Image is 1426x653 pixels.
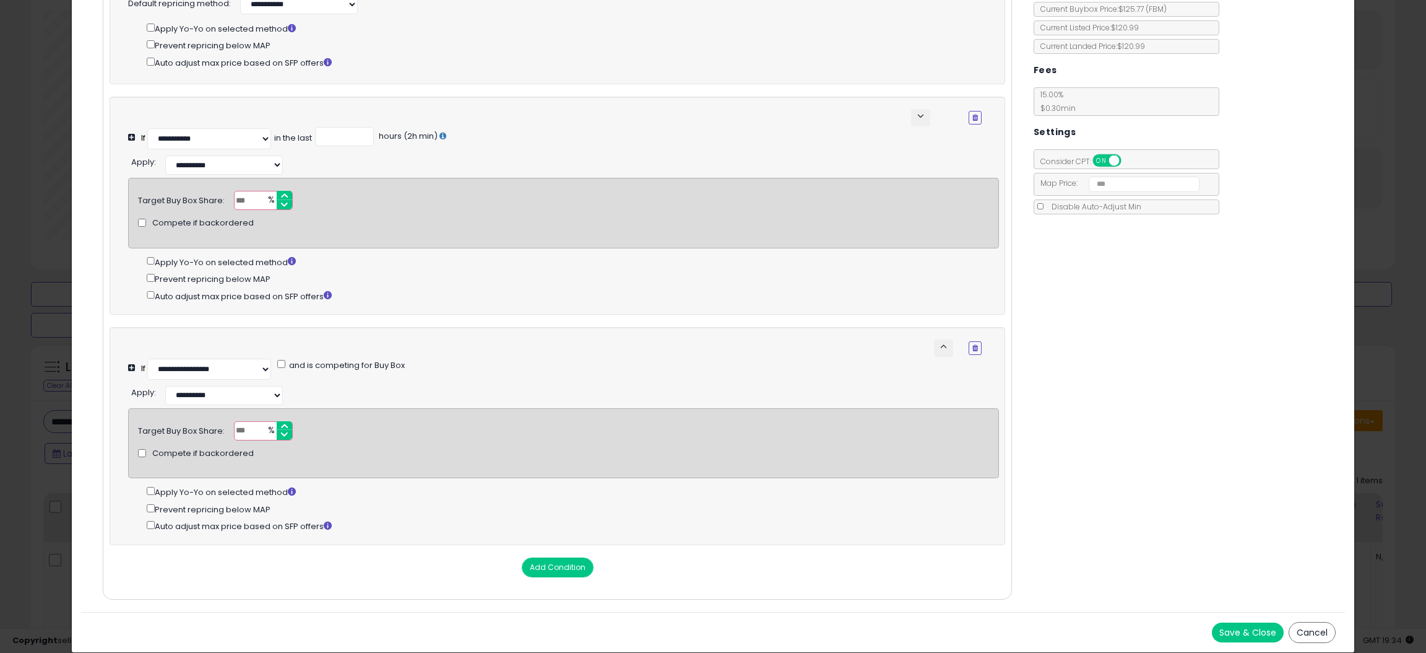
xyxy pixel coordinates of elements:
i: Remove Condition [972,344,978,352]
div: Apply Yo-Yo on selected method [147,484,999,498]
span: ON [1094,156,1109,166]
h5: Settings [1034,125,1076,140]
span: ( FBM ) [1146,4,1167,14]
span: % [261,422,280,440]
span: $125.77 [1118,4,1167,14]
div: in the last [274,133,312,144]
span: hours (2h min) [377,130,438,142]
h5: Fees [1034,63,1057,78]
span: Current Listed Price: $120.99 [1034,22,1139,33]
div: Auto adjust max price based on SFP offers [147,519,999,532]
span: OFF [1119,156,1139,166]
div: : [131,383,156,399]
div: Prevent repricing below MAP [147,271,999,285]
button: Add Condition [522,558,594,577]
span: $0.30 min [1034,103,1076,113]
div: Apply Yo-Yo on selected method [147,21,982,35]
div: Prevent repricing below MAP [147,502,999,515]
span: Apply [131,156,154,168]
span: Apply [131,387,154,398]
div: Apply Yo-Yo on selected method [147,255,999,268]
div: Target Buy Box Share: [138,191,225,207]
button: Cancel [1289,622,1336,643]
div: Auto adjust max price based on SFP offers [147,289,999,302]
i: Remove Condition [972,114,978,121]
span: Current Buybox Price: [1034,4,1167,14]
span: Disable Auto-Adjust Min [1045,201,1141,212]
span: Compete if backordered [152,448,254,460]
span: Compete if backordered [152,217,254,229]
div: Auto adjust max price based on SFP offers [147,55,982,69]
span: Current Landed Price: $120.99 [1034,41,1145,51]
span: 15.00 % [1034,89,1076,113]
span: and is competing for Buy Box [287,359,405,371]
div: : [131,152,156,169]
span: keyboard_arrow_up [938,341,949,353]
button: Save & Close [1212,623,1284,642]
span: % [261,191,280,210]
div: Prevent repricing below MAP [147,38,982,51]
span: keyboard_arrow_down [915,110,927,122]
span: Consider CPT: [1034,156,1138,167]
span: Map Price: [1034,178,1199,188]
div: Target Buy Box Share: [138,421,225,437]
